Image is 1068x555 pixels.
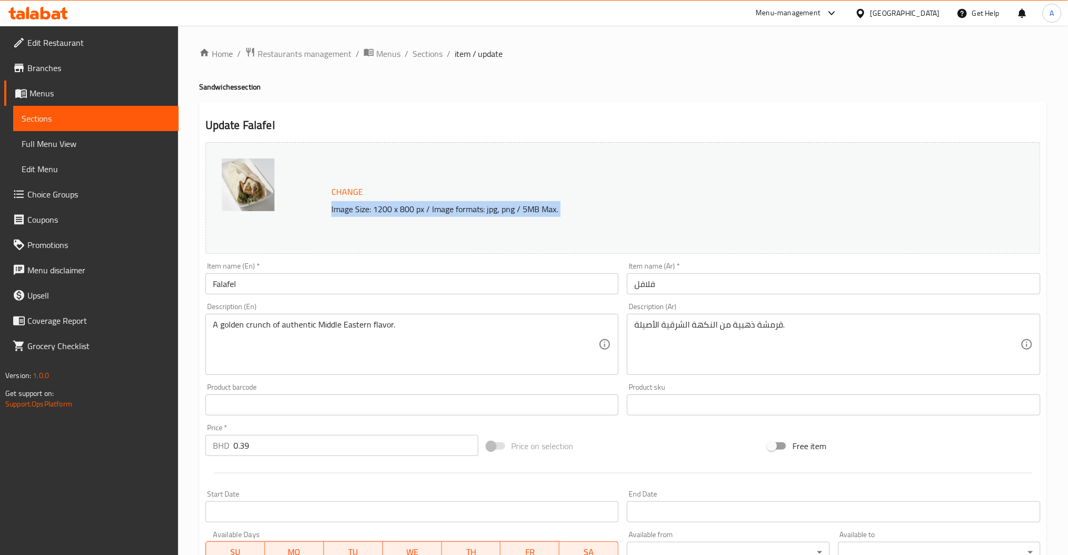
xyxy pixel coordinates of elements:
p: BHD [213,439,229,452]
nav: breadcrumb [199,47,1047,61]
span: A [1050,7,1054,19]
li: / [237,47,241,60]
h2: Update Falafel [205,117,1041,133]
a: Sections [13,106,179,131]
a: Choice Groups [4,182,179,207]
span: Choice Groups [27,188,170,201]
span: Free item [792,440,826,452]
div: Menu-management [756,7,821,19]
a: Grocery Checklist [4,333,179,359]
a: Restaurants management [245,47,351,61]
button: Change [327,181,367,203]
li: / [356,47,359,60]
span: Branches [27,62,170,74]
span: Sections [22,112,170,125]
a: Sections [413,47,443,60]
span: Menus [376,47,400,60]
a: Menu disclaimer [4,257,179,283]
span: Menus [30,87,170,100]
div: [GEOGRAPHIC_DATA] [870,7,940,19]
span: Edit Menu [22,163,170,175]
a: Menus [4,81,179,106]
span: Restaurants management [258,47,351,60]
span: Full Menu View [22,137,170,150]
span: Coverage Report [27,314,170,327]
li: / [405,47,408,60]
a: Coupons [4,207,179,232]
a: Edit Restaurant [4,30,179,55]
span: Price on selection [512,440,574,452]
span: Get support on: [5,386,54,400]
span: Grocery Checklist [27,340,170,352]
a: Edit Menu [13,156,179,182]
p: Image Size: 1200 x 800 px / Image formats: jpg, png / 5MB Max. [327,203,929,215]
a: Upsell [4,283,179,308]
input: Please enter product barcode [205,394,619,415]
a: Branches [4,55,179,81]
input: Please enter product sku [627,394,1041,415]
li: / [447,47,450,60]
span: Coupons [27,213,170,226]
span: Version: [5,369,31,382]
input: Please enter price [233,435,478,456]
span: Promotions [27,239,170,251]
img: %D8%B3%D8%A7%D9%86%D8%AF%D9%88%D9%8A%D8%AA%D8%B4_%D9%81%D9%84%D8%A7%D9%81%D9%84638748085072032483... [222,158,275,211]
a: Home [199,47,233,60]
span: item / update [455,47,503,60]
input: Enter name En [205,273,619,294]
span: Change [331,184,363,200]
h4: Sandwiches section [199,82,1047,92]
input: Enter name Ar [627,273,1041,294]
span: Edit Restaurant [27,36,170,49]
span: Menu disclaimer [27,264,170,276]
span: Upsell [27,289,170,302]
a: Support.OpsPlatform [5,397,72,411]
span: 1.0.0 [33,369,49,382]
textarea: A golden crunch of authentic Middle Eastern flavor. [213,320,599,370]
a: Menus [364,47,400,61]
textarea: قرمشة ذهبية من النكهة الشرقية الأصيلة. [634,320,1021,370]
a: Promotions [4,232,179,257]
a: Full Menu View [13,131,179,156]
a: Coverage Report [4,308,179,333]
